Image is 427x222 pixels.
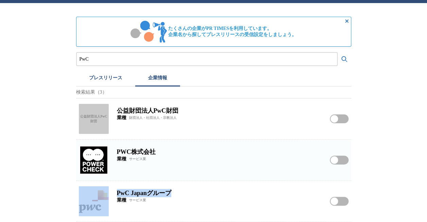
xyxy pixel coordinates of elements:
h2: PWC株式会社 [117,148,322,156]
span: 業種 [117,156,126,162]
span: 業種 [117,197,126,203]
a: 公益財団法人PwC財団 [79,104,109,134]
button: 企業情報 [135,72,180,86]
img: PWC株式会社のロゴ [79,145,109,175]
input: プレスリリースおよび企業を検索する [79,55,334,63]
span: サービス業 [129,157,146,161]
span: サービス業 [129,198,146,203]
button: プレスリリース [76,72,135,86]
span: 財団法人・社団法人・宗教法人 [129,115,177,120]
p: 検索結果（3） [76,86,351,98]
span: 業種 [117,115,126,121]
img: PwC Japanグループのロゴ [79,186,109,216]
button: 非表示にする [343,17,351,25]
span: たくさんの企業がPR TIMESを利用しています。 企業名から探してプレスリリースの受信設定をしましょう。 [168,26,297,38]
h2: PwC Japanグループ [117,189,322,197]
button: 検索する [338,52,351,66]
h2: 公益財団法人PwC財団 [117,107,322,115]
